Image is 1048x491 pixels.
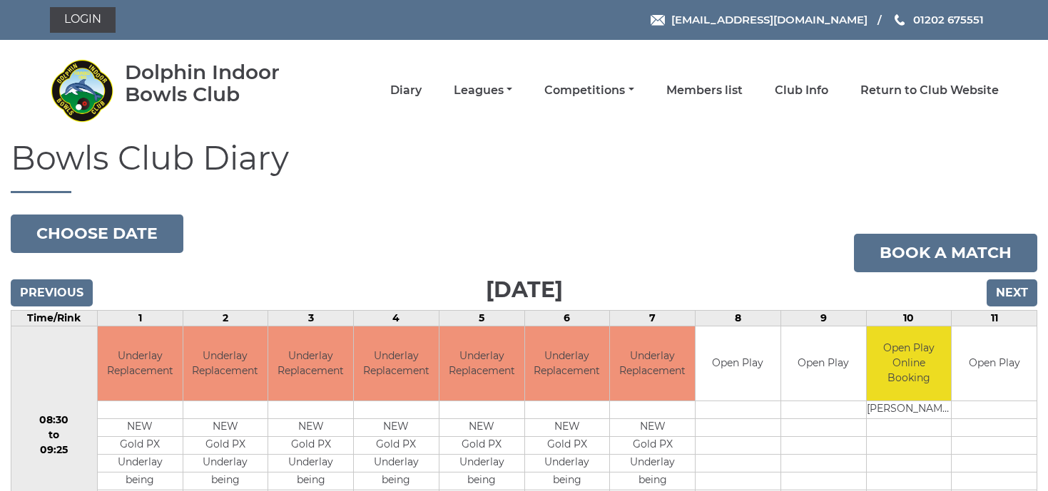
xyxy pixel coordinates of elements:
[525,472,610,490] td: being
[268,419,353,437] td: NEW
[987,279,1037,306] input: Next
[952,310,1037,326] td: 11
[183,326,268,401] td: Underlay Replacement
[98,472,183,490] td: being
[268,310,354,326] td: 3
[525,437,610,455] td: Gold PX
[780,310,866,326] td: 9
[183,310,268,326] td: 2
[696,310,781,326] td: 8
[696,326,780,401] td: Open Play
[775,83,828,98] a: Club Info
[610,455,695,472] td: Underlay
[781,326,866,401] td: Open Play
[867,401,952,419] td: [PERSON_NAME]
[439,419,524,437] td: NEW
[454,83,512,98] a: Leagues
[268,455,353,472] td: Underlay
[125,61,321,105] div: Dolphin Indoor Bowls Club
[354,455,439,472] td: Underlay
[610,310,696,326] td: 7
[610,419,695,437] td: NEW
[268,472,353,490] td: being
[98,437,183,455] td: Gold PX
[97,310,183,326] td: 1
[439,437,524,455] td: Gold PX
[50,7,116,33] a: Login
[854,234,1037,272] a: Book a match
[895,14,905,26] img: Phone us
[98,455,183,472] td: Underlay
[610,326,695,401] td: Underlay Replacement
[610,437,695,455] td: Gold PX
[651,15,665,26] img: Email
[183,472,268,490] td: being
[866,310,952,326] td: 10
[524,310,610,326] td: 6
[183,455,268,472] td: Underlay
[183,419,268,437] td: NEW
[11,215,183,253] button: Choose date
[671,13,868,26] span: [EMAIL_ADDRESS][DOMAIN_NAME]
[354,310,439,326] td: 4
[354,472,439,490] td: being
[860,83,999,98] a: Return to Club Website
[98,326,183,401] td: Underlay Replacement
[544,83,634,98] a: Competitions
[11,279,93,306] input: Previous
[892,11,984,28] a: Phone us 01202 675551
[11,310,98,326] td: Time/Rink
[439,472,524,490] td: being
[98,419,183,437] td: NEW
[354,326,439,401] td: Underlay Replacement
[183,437,268,455] td: Gold PX
[439,326,524,401] td: Underlay Replacement
[50,58,114,123] img: Dolphin Indoor Bowls Club
[439,455,524,472] td: Underlay
[952,326,1037,401] td: Open Play
[525,455,610,472] td: Underlay
[268,326,353,401] td: Underlay Replacement
[610,472,695,490] td: being
[867,326,952,401] td: Open Play Online Booking
[913,13,984,26] span: 01202 675551
[666,83,743,98] a: Members list
[354,419,439,437] td: NEW
[651,11,868,28] a: Email [EMAIL_ADDRESS][DOMAIN_NAME]
[439,310,524,326] td: 5
[354,437,439,455] td: Gold PX
[525,419,610,437] td: NEW
[268,437,353,455] td: Gold PX
[390,83,422,98] a: Diary
[525,326,610,401] td: Underlay Replacement
[11,140,1037,193] h1: Bowls Club Diary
